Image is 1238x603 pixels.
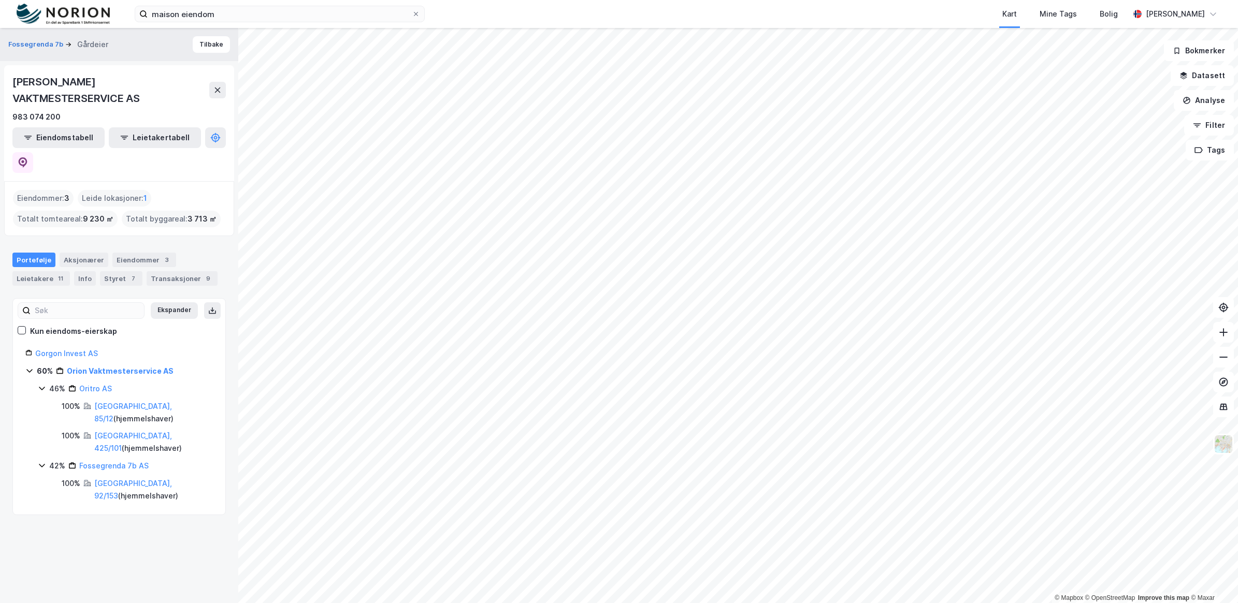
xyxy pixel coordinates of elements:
[1085,594,1135,601] a: OpenStreetMap
[37,365,53,377] div: 60%
[12,127,105,148] button: Eiendomstabell
[188,213,217,225] span: 3 713 ㎡
[1146,8,1205,20] div: [PERSON_NAME]
[12,111,61,123] div: 983 074 200
[1138,594,1189,601] a: Improve this map
[94,431,172,452] a: [GEOGRAPHIC_DATA], 425/101
[94,400,213,425] div: ( hjemmelshaver )
[1100,8,1118,20] div: Bolig
[1186,140,1234,160] button: Tags
[1164,40,1234,61] button: Bokmerker
[151,302,198,319] button: Ekspander
[203,273,213,284] div: 9
[112,253,176,267] div: Eiendommer
[17,4,110,25] img: norion-logo.80e7a08dc31c2e691866.png
[122,211,221,227] div: Totalt byggareal :
[162,255,172,265] div: 3
[1186,553,1238,603] iframe: Chat Widget
[1186,553,1238,603] div: Kontrollprogram for chat
[67,366,174,375] a: Orion Vaktmesterservice AS
[12,271,70,286] div: Leietakere
[30,325,117,337] div: Kun eiendoms-eierskap
[1174,90,1234,111] button: Analyse
[55,273,66,284] div: 11
[8,39,65,50] button: Fossegrenda 7b
[1184,115,1234,136] button: Filter
[62,430,80,442] div: 100%
[143,192,147,204] span: 1
[49,383,65,395] div: 46%
[60,253,108,267] div: Aksjonærer
[1002,8,1017,20] div: Kart
[1040,8,1077,20] div: Mine Tags
[62,477,80,490] div: 100%
[94,402,172,423] a: [GEOGRAPHIC_DATA], 85/12
[128,273,138,284] div: 7
[74,271,96,286] div: Info
[147,271,218,286] div: Transaksjoner
[94,430,213,454] div: ( hjemmelshaver )
[12,253,55,267] div: Portefølje
[64,192,69,204] span: 3
[109,127,201,148] button: Leietakertabell
[1171,65,1234,86] button: Datasett
[148,6,412,22] input: Søk på adresse, matrikkel, gårdeiere, leietakere eller personer
[94,479,172,500] a: [GEOGRAPHIC_DATA], 92/153
[79,384,112,393] a: Oritro AS
[78,190,151,207] div: Leide lokasjoner :
[100,271,142,286] div: Styret
[49,460,65,472] div: 42%
[31,303,144,318] input: Søk
[1055,594,1083,601] a: Mapbox
[83,213,113,225] span: 9 230 ㎡
[62,400,80,413] div: 100%
[1214,434,1233,454] img: Z
[12,73,209,107] div: [PERSON_NAME] VAKTMESTERSERVICE AS
[13,190,74,207] div: Eiendommer :
[193,36,230,53] button: Tilbake
[13,211,118,227] div: Totalt tomteareal :
[94,477,213,502] div: ( hjemmelshaver )
[77,38,108,51] div: Gårdeier
[79,461,149,470] a: Fossegrenda 7b AS
[35,349,98,358] a: Gorgon Invest AS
